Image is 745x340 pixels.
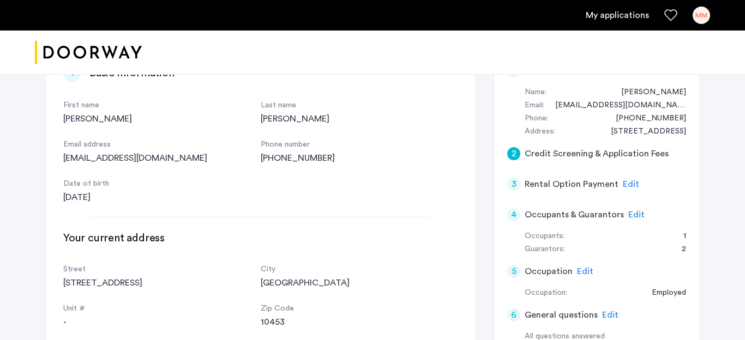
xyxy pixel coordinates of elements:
[35,32,142,73] img: logo
[261,276,458,289] div: [GEOGRAPHIC_DATA]
[602,311,618,319] span: Edit
[35,32,142,73] a: Cazamio logo
[63,112,261,125] div: [PERSON_NAME]
[63,276,261,289] div: [STREET_ADDRESS]
[261,263,458,276] div: City
[261,302,458,315] div: Zip Code
[507,208,520,221] div: 4
[63,315,261,329] div: -
[63,263,261,276] div: Street
[507,147,520,160] div: 2
[586,9,649,22] a: My application
[671,243,686,256] div: 2
[261,99,458,112] div: Last name
[63,138,261,151] div: Email address
[525,147,669,160] h5: Credit Screening & Application Fees
[525,308,598,321] h5: General questions
[693,7,710,24] div: MM
[63,302,261,315] div: Unit #
[507,178,520,191] div: 3
[525,99,544,112] div: Email:
[507,265,520,278] div: 5
[628,210,645,219] span: Edit
[63,191,261,204] div: [DATE]
[525,287,567,300] div: Occupation:
[525,208,624,221] h5: Occupants & Guarantors
[525,125,555,138] div: Address:
[507,308,520,321] div: 6
[525,86,546,99] div: Name:
[525,230,564,243] div: Occupants:
[63,99,261,112] div: First name
[525,243,565,256] div: Guarantors:
[63,178,261,191] div: Date of birth
[623,180,639,189] span: Edit
[577,267,593,276] span: Edit
[261,315,458,329] div: 10453
[664,9,677,22] a: Favorites
[261,112,458,125] div: [PERSON_NAME]
[525,112,548,125] div: Phone:
[600,125,686,138] div: 2028 Creston Avenue
[672,230,686,243] div: 1
[641,287,686,300] div: Employed
[525,178,618,191] h5: Rental Option Payment
[63,151,261,165] div: [EMAIL_ADDRESS][DOMAIN_NAME]
[261,138,458,151] div: Phone number
[63,230,165,246] h3: Your current address
[610,86,686,99] div: Marcos Martinez
[605,112,686,125] div: +19293160244
[261,151,458,165] div: [PHONE_NUMBER]
[544,99,686,112] div: santanamartinez29@gmail.com
[525,265,573,278] h5: Occupation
